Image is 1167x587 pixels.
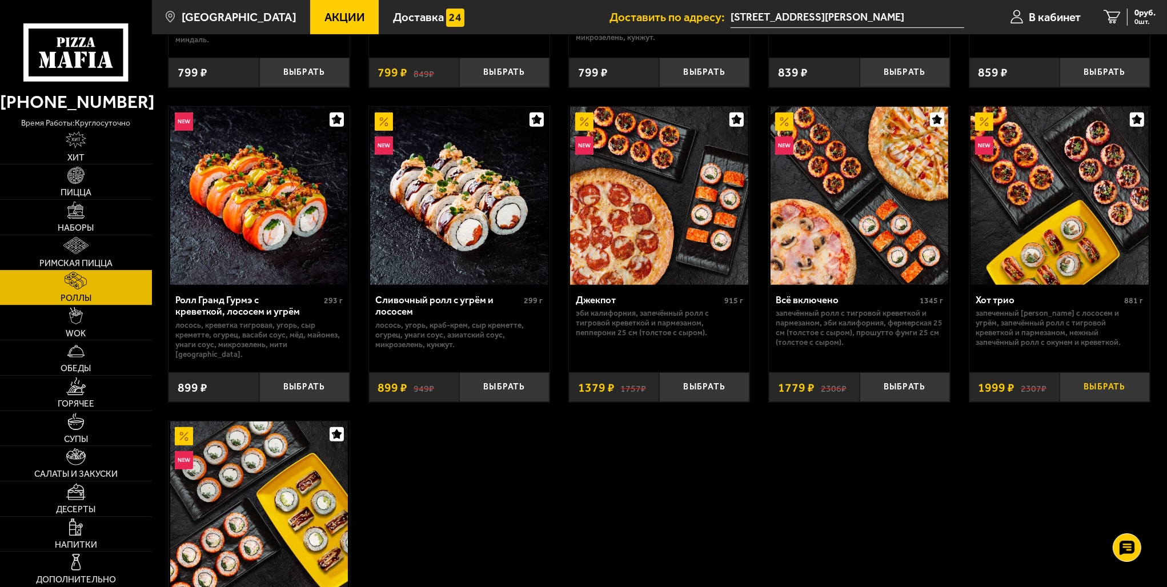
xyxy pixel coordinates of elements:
span: 293 г [324,296,343,305]
div: Джекпот [576,294,721,305]
p: Эби Калифорния, Запечённый ролл с тигровой креветкой и пармезаном, Пепперони 25 см (толстое с сыр... [576,308,743,337]
a: АкционныйНовинкаСливочный ролл с угрём и лососем [369,107,550,285]
span: 859 ₽ [978,66,1008,78]
img: Новинка [575,136,593,155]
span: Доставка [393,11,444,23]
span: Супы [64,435,88,444]
span: Пицца [61,188,91,197]
a: АкционныйНовинкаДжекпот [569,107,749,285]
span: Десерты [56,505,95,514]
span: 1345 г [920,296,943,305]
span: Горячее [58,400,94,408]
img: 15daf4d41897b9f0e9f617042186c801.svg [446,9,464,27]
span: Роллы [61,294,91,303]
input: Ваш адрес доставки [731,7,964,28]
span: Обеды [61,364,91,373]
span: 799 ₽ [578,66,608,78]
span: В кабинет [1029,11,1081,23]
img: Сливочный ролл с угрём и лососем [370,107,548,285]
a: АкционныйНовинкаХот трио [969,107,1150,285]
span: Дополнительно [36,576,116,584]
button: Выбрать [1060,372,1150,402]
img: Новинка [375,136,393,155]
span: 915 г [724,296,743,305]
button: Выбрать [259,372,350,402]
img: Акционный [375,112,393,131]
s: 849 ₽ [414,66,434,78]
span: Хит [67,154,85,162]
a: НовинкаРолл Гранд Гурмэ с креветкой, лососем и угрём [169,107,349,285]
img: Акционный [775,112,793,131]
s: 949 ₽ [414,381,434,393]
img: Джекпот [570,107,748,285]
img: Новинка [175,451,193,469]
button: Выбрать [860,58,950,87]
p: лосось, креветка тигровая, угорь, Сыр креметте, огурец, васаби соус, мёд, майонез, унаги соус, ми... [175,320,343,359]
span: Римская пицца [39,259,113,268]
button: Выбрать [459,372,550,402]
span: Доставить по адресу: [609,11,731,23]
button: Выбрать [659,372,749,402]
img: Ролл Гранд Гурмэ с креветкой, лососем и угрём [170,107,348,285]
span: 299 г [524,296,543,305]
button: Выбрать [259,58,350,87]
span: Салаты и закуски [34,470,118,479]
img: Акционный [175,427,193,445]
span: 899 ₽ [178,381,207,393]
img: Акционный [575,112,593,131]
s: 1757 ₽ [621,381,647,393]
div: Ролл Гранд Гурмэ с креветкой, лососем и угрём [175,294,321,317]
span: 0 руб. [1134,9,1156,17]
span: 1999 ₽ [978,381,1015,393]
img: Хот трио [971,107,1149,285]
span: 899 ₽ [378,381,408,393]
span: улица Коллонтай, 24к2 [731,7,964,28]
img: Всё включено [771,107,949,285]
span: Напитки [55,541,97,549]
p: Запеченный [PERSON_NAME] с лососем и угрём, Запечённый ролл с тигровой креветкой и пармезаном, Не... [976,308,1143,347]
span: 1779 ₽ [778,381,815,393]
img: Новинка [975,136,993,155]
span: WOK [66,329,86,338]
button: Выбрать [1060,58,1150,87]
span: Наборы [58,224,94,232]
div: Сливочный ролл с угрём и лососем [375,294,521,317]
span: 1379 ₽ [578,381,615,393]
button: Выбрать [459,58,550,87]
span: Акции [324,11,365,23]
span: 799 ₽ [378,66,408,78]
span: 0 шт. [1134,18,1156,26]
span: 799 ₽ [178,66,207,78]
s: 2307 ₽ [1021,381,1046,393]
button: Выбрать [860,372,950,402]
span: [GEOGRAPHIC_DATA] [182,11,296,23]
s: 2306 ₽ [821,381,847,393]
div: Всё включено [776,294,917,305]
p: лосось, угорь, краб-крем, Сыр креметте, огурец, унаги соус, азиатский соус, микрозелень, кунжут. [375,320,543,349]
span: 881 г [1124,296,1143,305]
button: Выбрать [659,58,749,87]
span: 839 ₽ [778,66,808,78]
img: Акционный [975,112,993,131]
a: АкционныйНовинкаВсё включено [769,107,949,285]
img: Новинка [175,112,193,131]
p: Запечённый ролл с тигровой креветкой и пармезаном, Эби Калифорния, Фермерская 25 см (толстое с сы... [776,308,943,347]
div: Хот трио [976,294,1121,305]
img: Новинка [775,136,793,155]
